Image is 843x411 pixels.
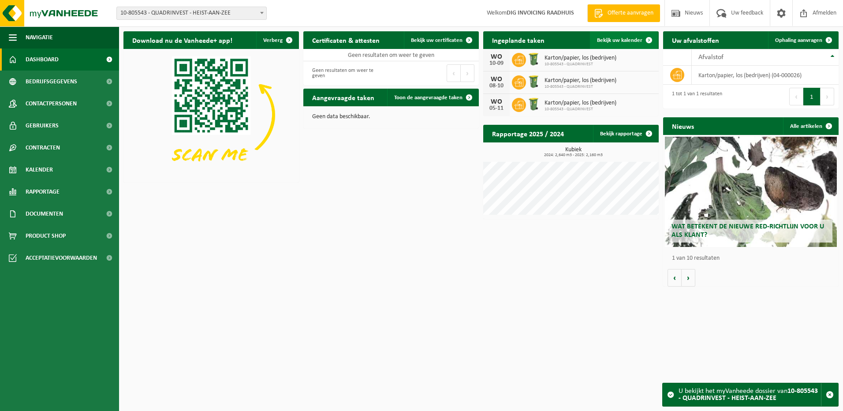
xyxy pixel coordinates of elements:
button: Vorige [668,269,682,287]
button: 1 [803,88,821,105]
span: Product Shop [26,225,66,247]
h2: Download nu de Vanheede+ app! [123,31,241,49]
a: Ophaling aanvragen [768,31,838,49]
span: Bedrijfsgegevens [26,71,77,93]
span: Bekijk uw certificaten [411,37,463,43]
div: 10-09 [488,60,505,67]
div: 08-10 [488,83,505,89]
a: Alle artikelen [783,117,838,135]
button: Previous [447,64,461,82]
span: Toon de aangevraagde taken [394,95,463,101]
strong: 10-805543 - QUADRINVEST - HEIST-AAN-ZEE [679,388,818,402]
span: 10-805543 - QUADRINVEST [545,84,616,90]
p: Geen data beschikbaar. [312,114,470,120]
span: 10-805543 - QUADRINVEST - HEIST-AAN-ZEE [117,7,266,19]
a: Bekijk uw kalender [590,31,658,49]
h2: Nieuws [663,117,703,135]
div: WO [488,53,505,60]
strong: DIG INVOICING RAADHUIS [507,10,574,16]
span: Kalender [26,159,53,181]
h2: Ingeplande taken [483,31,553,49]
span: Afvalstof [698,54,724,61]
img: Download de VHEPlus App [123,49,299,181]
td: Geen resultaten om weer te geven [303,49,479,61]
button: Next [821,88,834,105]
span: 2024: 2,640 m3 - 2025: 2,160 m3 [488,153,659,157]
div: U bekijkt het myVanheede dossier van [679,383,821,406]
h3: Kubiek [488,147,659,157]
span: Documenten [26,203,63,225]
span: 10-805543 - QUADRINVEST - HEIST-AAN-ZEE [116,7,267,20]
span: Offerte aanvragen [605,9,656,18]
div: Geen resultaten om weer te geven [308,64,387,83]
div: 05-11 [488,105,505,112]
h2: Rapportage 2025 / 2024 [483,125,573,142]
span: Karton/papier, los (bedrijven) [545,100,616,107]
a: Bekijk rapportage [593,125,658,142]
a: Offerte aanvragen [587,4,660,22]
button: Verberg [256,31,298,49]
a: Wat betekent de nieuwe RED-richtlijn voor u als klant? [665,137,837,247]
button: Previous [789,88,803,105]
span: Dashboard [26,49,59,71]
a: Toon de aangevraagde taken [387,89,478,106]
div: WO [488,76,505,83]
span: 10-805543 - QUADRINVEST [545,107,616,112]
span: Bekijk uw kalender [597,37,642,43]
a: Bekijk uw certificaten [404,31,478,49]
td: karton/papier, los (bedrijven) (04-000026) [692,66,839,85]
h2: Aangevraagde taken [303,89,383,106]
div: 1 tot 1 van 1 resultaten [668,87,722,106]
h2: Certificaten & attesten [303,31,388,49]
img: WB-0240-HPE-GN-50 [526,74,541,89]
button: Volgende [682,269,695,287]
img: WB-0240-HPE-GN-50 [526,97,541,112]
span: Navigatie [26,26,53,49]
span: Karton/papier, los (bedrijven) [545,77,616,84]
div: WO [488,98,505,105]
span: Acceptatievoorwaarden [26,247,97,269]
p: 1 van 10 resultaten [672,255,834,262]
span: Gebruikers [26,115,59,137]
span: Ophaling aanvragen [775,37,822,43]
span: 10-805543 - QUADRINVEST [545,62,616,67]
span: Wat betekent de nieuwe RED-richtlijn voor u als klant? [671,223,824,239]
h2: Uw afvalstoffen [663,31,728,49]
span: Contracten [26,137,60,159]
img: WB-0240-HPE-GN-50 [526,52,541,67]
span: Rapportage [26,181,60,203]
button: Next [461,64,474,82]
span: Karton/papier, los (bedrijven) [545,55,616,62]
span: Verberg [263,37,283,43]
span: Contactpersonen [26,93,77,115]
